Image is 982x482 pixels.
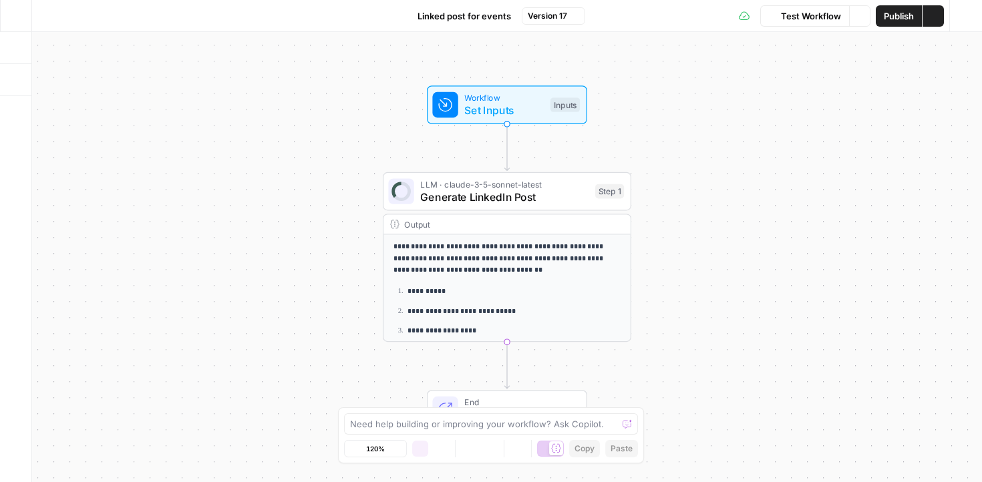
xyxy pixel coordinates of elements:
[504,342,509,389] g: Edge from step_1 to end
[383,85,631,124] div: WorkflowSet InputsInputs
[404,218,587,230] div: Output
[420,178,589,190] span: LLM · claude-3-5-sonnet-latest
[550,97,580,112] div: Inputs
[595,184,624,199] div: Step 1
[760,5,849,27] button: Test Workflow
[504,124,509,171] g: Edge from start to step_1
[522,7,585,25] button: Version 17
[397,5,519,27] button: Linked post for events
[366,443,385,454] span: 120%
[528,10,567,22] span: Version 17
[383,390,631,429] div: EndOutput
[605,440,638,457] button: Paste
[575,443,595,455] span: Copy
[464,91,544,104] span: Workflow
[876,5,922,27] button: Publish
[418,9,511,23] span: Linked post for events
[464,396,573,409] span: End
[569,440,600,457] button: Copy
[464,102,544,118] span: Set Inputs
[781,9,841,23] span: Test Workflow
[884,9,914,23] span: Publish
[420,189,589,205] span: Generate LinkedIn Post
[611,443,633,455] span: Paste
